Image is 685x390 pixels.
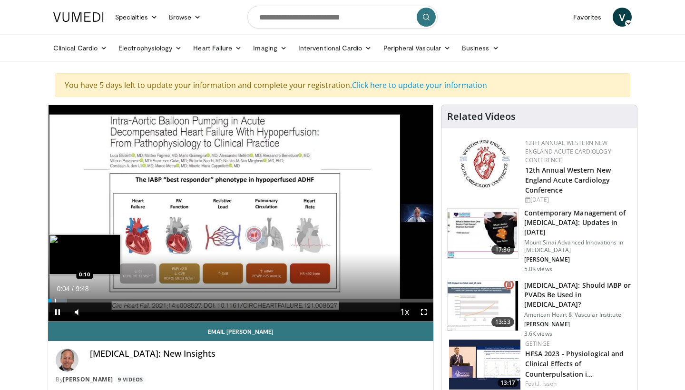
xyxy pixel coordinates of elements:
[448,281,518,331] img: fc7ef86f-c6ee-4b93-adf1-6357ab0ee315.150x105_q85_crop-smart_upscale.jpg
[525,380,629,388] div: Feat.
[456,39,505,58] a: Business
[448,209,518,258] img: df55f059-d842-45fe-860a-7f3e0b094e1d.150x105_q85_crop-smart_upscale.jpg
[163,8,207,27] a: Browse
[525,166,611,195] a: 12th Annual Western New England Acute Cardiology Conference
[48,322,433,341] a: Email [PERSON_NAME]
[524,330,552,338] p: 3.6K views
[247,39,293,58] a: Imaging
[524,281,631,309] h3: [MEDICAL_DATA]: Should IABP or PVADs Be Used in [MEDICAL_DATA]?
[48,302,67,322] button: Pause
[293,39,378,58] a: Interventional Cardio
[613,8,632,27] a: V
[395,302,414,322] button: Playback Rate
[72,285,74,292] span: /
[498,379,518,387] span: 13:17
[56,375,426,384] div: By
[449,340,520,390] a: 13:17
[48,105,433,322] video-js: Video Player
[378,39,456,58] a: Peripheral Vascular
[525,139,611,164] a: 12th Annual Western New England Acute Cardiology Conference
[524,208,631,237] h3: Contemporary Management of [MEDICAL_DATA]: Updates in [DATE]
[447,281,631,338] a: 13:53 [MEDICAL_DATA]: Should IABP or PVADs Be Used in [MEDICAL_DATA]? American Heart & Vascular I...
[524,311,631,319] p: American Heart & Vascular Institute
[56,349,78,371] img: Avatar
[414,302,433,322] button: Fullscreen
[568,8,607,27] a: Favorites
[48,299,433,302] div: Progress Bar
[187,39,247,58] a: Heart Failure
[525,349,624,378] a: HFSA 2023 - Physiological and Clinical Effects of Counterpulsation i…
[48,39,113,58] a: Clinical Cardio
[524,265,552,273] p: 5.0K views
[115,375,146,383] a: 9 Videos
[525,340,550,348] a: Getinge
[49,234,120,274] img: image.jpeg
[524,321,631,328] p: [PERSON_NAME]
[447,208,631,273] a: 17:36 Contemporary Management of [MEDICAL_DATA]: Updates in [DATE] Mount Sinai Advanced Innovatio...
[491,245,514,254] span: 17:36
[109,8,163,27] a: Specialties
[525,195,629,204] div: [DATE]
[67,302,86,322] button: Mute
[447,111,516,122] h4: Related Videos
[57,285,69,292] span: 0:04
[90,349,426,359] h4: [MEDICAL_DATA]: New Insights
[449,340,520,390] img: 5b420482-cc98-4fb9-8e88-d3ee0d0050f8.150x105_q85_crop-smart_upscale.jpg
[63,375,113,383] a: [PERSON_NAME]
[113,39,187,58] a: Electrophysiology
[352,80,487,90] a: Click here to update your information
[53,12,104,22] img: VuMedi Logo
[538,380,557,388] a: I. Isseh
[247,6,438,29] input: Search topics, interventions
[76,285,88,292] span: 9:48
[491,317,514,327] span: 13:53
[524,256,631,263] p: [PERSON_NAME]
[55,73,630,97] div: You have 5 days left to update your information and complete your registration.
[458,139,511,189] img: 0954f259-7907-4053-a817-32a96463ecc8.png.150x105_q85_autocrop_double_scale_upscale_version-0.2.png
[524,239,631,254] p: Mount Sinai Advanced Innovations in [MEDICAL_DATA]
